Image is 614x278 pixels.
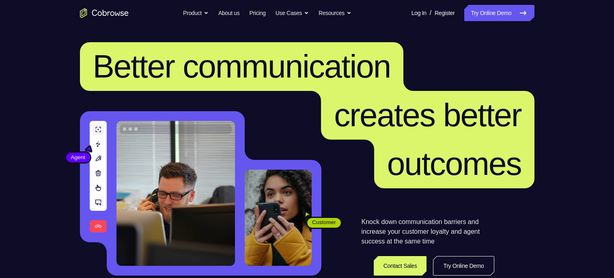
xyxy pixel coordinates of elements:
[374,256,427,276] a: Contact Sales
[334,97,521,133] span: creates better
[276,5,309,21] button: Use Cases
[435,5,455,21] a: Register
[183,5,209,21] button: Product
[80,8,129,18] a: Go to the home page
[218,5,239,21] a: About us
[93,48,391,84] span: Better communication
[319,5,351,21] button: Resources
[430,8,431,18] span: /
[245,170,312,266] img: A customer holding their phone
[433,256,494,276] a: Try Online Demo
[362,217,494,246] p: Knock down communication barriers and increase your customer loyalty and agent success at the sam...
[249,5,265,21] a: Pricing
[464,5,534,21] a: Try Online Demo
[387,146,521,182] span: outcomes
[116,121,235,266] img: A customer support agent talking on the phone
[411,5,427,21] a: Log In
